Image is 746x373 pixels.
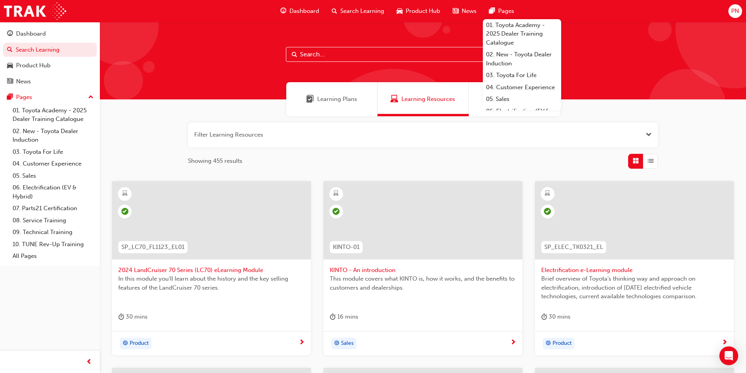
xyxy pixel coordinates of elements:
[333,243,359,252] span: KINTO-01
[323,181,522,356] a: KINTO-01KINTO - An introductionThis module covers what KINTO is, how it works, and the benefits t...
[646,130,652,139] button: Open the filter
[330,312,336,322] span: duration-icon
[16,29,46,38] div: Dashboard
[306,95,314,104] span: Learning Plans
[118,312,148,322] div: 30 mins
[3,90,97,105] button: Pages
[9,125,97,146] a: 02. New - Toyota Dealer Induction
[483,81,561,94] a: 04. Customer Experience
[728,4,742,18] button: PN
[16,61,51,70] div: Product Hub
[340,7,384,16] span: Search Learning
[541,274,728,301] span: Brief overview of Toyota’s thinking way and approach on electrification, introduction of [DATE] e...
[406,7,440,16] span: Product Hub
[546,339,551,349] span: target-icon
[3,43,97,57] a: Search Learning
[121,243,184,252] span: SP_LC70_FL1123_EL01
[498,7,514,16] span: Pages
[9,226,97,238] a: 09. Technical Training
[122,189,128,199] span: learningResourceType_ELEARNING-icon
[731,7,739,16] span: PN
[541,312,547,322] span: duration-icon
[9,214,97,227] a: 08. Service Training
[397,6,403,16] span: car-icon
[3,25,97,90] button: DashboardSearch LearningProduct HubNews
[334,339,340,349] span: target-icon
[333,189,339,199] span: learningResourceType_ELEARNING-icon
[341,339,354,348] span: Sales
[16,77,31,86] div: News
[544,243,603,252] span: SP_ELEC_TK0321_EL
[188,157,242,166] span: Showing 455 results
[7,94,13,101] span: pages-icon
[469,82,560,116] a: SessionsSessions
[3,27,97,41] a: Dashboard
[483,49,561,69] a: 02. New - Toyota Dealer Induction
[446,3,483,19] a: news-iconNews
[123,339,128,349] span: target-icon
[7,78,13,85] span: news-icon
[118,312,124,322] span: duration-icon
[286,82,378,116] a: Learning PlansLearning Plans
[317,95,357,104] span: Learning Plans
[9,250,97,262] a: All Pages
[86,357,92,367] span: prev-icon
[633,157,639,166] span: Grid
[390,95,398,104] span: Learning Resources
[719,346,738,365] div: Open Intercom Messenger
[3,74,97,89] a: News
[462,7,477,16] span: News
[544,208,551,215] span: learningRecordVerb_PASS-icon
[483,19,561,49] a: 01. Toyota Academy - 2025 Dealer Training Catalogue
[325,3,390,19] a: search-iconSearch Learning
[9,105,97,125] a: 01. Toyota Academy - 2025 Dealer Training Catalogue
[118,274,305,292] span: In this module you'll learn about the history and the key selling features of the LandCruiser 70 ...
[332,6,337,16] span: search-icon
[4,2,66,20] img: Trak
[118,266,305,275] span: 2024 LandCruiser 70 Series (LC70) eLearning Module
[3,58,97,73] a: Product Hub
[483,69,561,81] a: 03. Toyota For Life
[289,7,319,16] span: Dashboard
[292,50,297,59] span: Search
[553,339,572,348] span: Product
[9,146,97,158] a: 03. Toyota For Life
[378,82,469,116] a: Learning ResourcesLearning Resources
[7,62,13,69] span: car-icon
[112,181,311,356] a: SP_LC70_FL1123_EL012024 LandCruiser 70 Series (LC70) eLearning ModuleIn this module you'll learn ...
[541,312,571,322] div: 30 mins
[7,47,13,54] span: search-icon
[510,339,516,346] span: next-icon
[545,189,550,199] span: learningResourceType_ELEARNING-icon
[483,3,520,19] a: pages-iconPages
[130,339,149,348] span: Product
[453,6,459,16] span: news-icon
[299,339,305,346] span: next-icon
[286,47,560,62] input: Search...
[121,208,128,215] span: learningRecordVerb_PASS-icon
[483,93,561,105] a: 05. Sales
[330,266,516,275] span: KINTO - An introduction
[489,6,495,16] span: pages-icon
[9,202,97,214] a: 07. Parts21 Certification
[722,339,728,346] span: next-icon
[330,274,516,292] span: This module covers what KINTO is, how it works, and the benefits to customers and dealerships.
[648,157,654,166] span: List
[535,181,734,356] a: SP_ELEC_TK0321_ELElectrification e-Learning moduleBrief overview of Toyota’s thinking way and app...
[274,3,325,19] a: guage-iconDashboard
[88,92,94,103] span: up-icon
[541,266,728,275] span: Electrification e-Learning module
[9,158,97,170] a: 04. Customer Experience
[9,182,97,202] a: 06. Electrification (EV & Hybrid)
[401,95,455,104] span: Learning Resources
[7,31,13,38] span: guage-icon
[332,208,340,215] span: learningRecordVerb_PASS-icon
[16,93,32,102] div: Pages
[330,312,358,322] div: 16 mins
[9,170,97,182] a: 05. Sales
[9,238,97,250] a: 10. TUNE Rev-Up Training
[280,6,286,16] span: guage-icon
